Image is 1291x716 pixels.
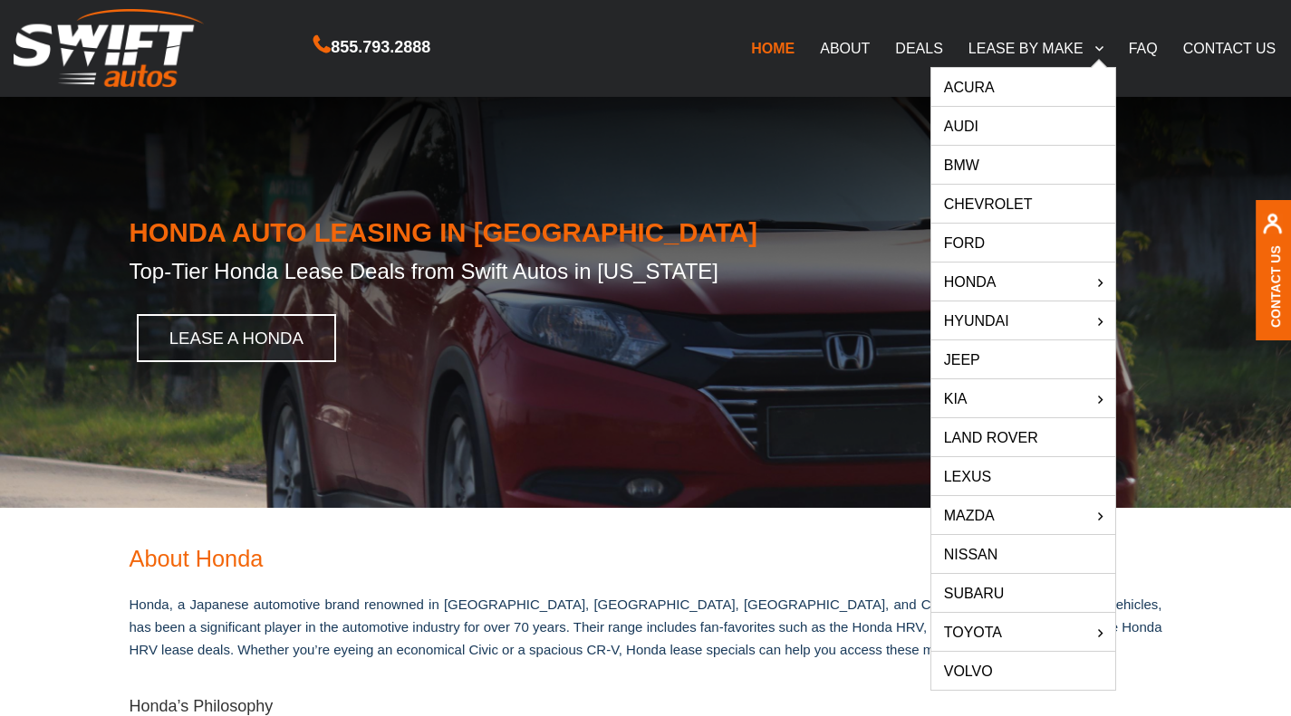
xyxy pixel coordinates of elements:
[1268,245,1283,328] a: Contact Us
[130,547,1162,593] h2: About Honda
[14,9,204,88] img: Swift Autos
[331,34,430,61] span: 855.793.2888
[130,247,1162,285] h2: Top-Tier Honda Lease Deals from Swift Autos in [US_STATE]
[931,535,1115,573] a: Nissan
[931,263,1115,301] a: HONDA
[738,29,807,67] a: HOME
[931,652,1115,690] a: Volvo
[956,29,1116,67] a: LEASE BY MAKE
[931,185,1115,223] a: Chevrolet
[931,340,1115,378] a: Jeep
[931,68,1115,106] a: Acura
[931,496,1115,534] a: Mazda
[313,40,430,55] a: 855.793.2888
[1116,29,1171,67] a: FAQ
[931,613,1115,651] a: Toyota
[931,146,1115,184] a: BMW
[1171,29,1289,67] a: CONTACT US
[882,29,955,67] a: DEALS
[130,681,1162,715] h4: Honda’s Philosophy
[931,574,1115,612] a: Subaru
[931,301,1115,339] a: Hyundai
[130,593,1162,682] p: Honda, a Japanese automotive brand renowned in [GEOGRAPHIC_DATA], [GEOGRAPHIC_DATA], [GEOGRAPHIC_...
[931,457,1115,495] a: Lexus
[931,379,1115,417] a: KIA
[931,418,1115,456] a: Land Rover
[137,314,337,362] a: LEASE A HONDA
[807,29,882,67] a: ABOUT
[931,224,1115,262] a: Ford
[130,218,1162,247] h1: HONDA AUTO LEASING IN [GEOGRAPHIC_DATA]
[931,107,1115,145] a: Audi
[1262,214,1283,245] img: contact us, iconuser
